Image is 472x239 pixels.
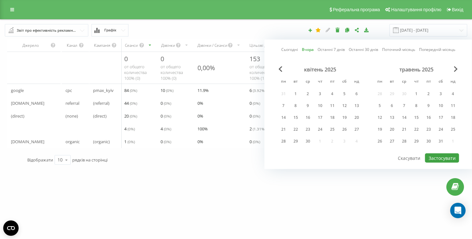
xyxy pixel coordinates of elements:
[314,113,326,122] div: чт 17 квіт 2025 р.
[124,112,137,120] span: 20
[412,77,421,87] abbr: четвер
[164,126,171,131] span: ( 0 %)
[124,64,147,81] span: от общего количества 100% ( 0 )
[412,125,421,134] div: 22
[398,113,410,122] div: ср 14 трав 2025 р.
[424,90,433,98] div: 2
[447,125,459,134] div: нд 25 трав 2025 р.
[277,125,290,134] div: пн 21 квіт 2025 р.
[3,220,19,236] button: Open CMP widget
[340,125,349,134] div: 26
[338,101,351,111] div: сб 12 квіт 2025 р.
[291,77,301,87] abbr: вівторок
[92,24,128,37] button: Графік
[375,77,385,87] abbr: понеділок
[303,77,313,87] abbr: середа
[388,125,396,134] div: 20
[452,7,463,12] span: Вихід
[277,101,290,111] div: пн 7 квіт 2025 р.
[454,66,458,72] span: Next Month
[304,137,312,145] div: 30
[66,112,78,120] span: (none)
[388,113,396,122] div: 13
[302,136,314,146] div: ср 30 квіт 2025 р.
[338,113,351,122] div: сб 19 квіт 2025 р.
[436,77,446,87] abbr: субота
[249,87,266,94] span: 6
[423,125,435,134] div: пт 23 трав 2025 р.
[161,54,164,63] span: 0
[161,99,171,107] span: 0
[197,43,228,48] div: Дзвінки / Сеанси
[279,113,288,122] div: 14
[382,46,415,53] a: Поточний місяць
[412,137,421,145] div: 29
[124,138,135,145] span: 1
[328,90,337,98] div: 4
[437,113,445,122] div: 17
[302,101,314,111] div: ср 9 квіт 2025 р.
[391,7,441,12] span: Налаштування профілю
[435,125,447,134] div: сб 24 трав 2025 р.
[328,102,337,110] div: 11
[314,89,326,99] div: чт 3 квіт 2025 р.
[27,157,53,163] span: Відображати
[124,54,128,63] span: 0
[388,102,396,110] div: 6
[124,99,137,107] span: 44
[302,89,314,99] div: ср 2 квіт 2025 р.
[104,28,116,32] span: Графік
[93,138,110,145] span: (organic)
[351,101,363,111] div: нд 13 квіт 2025 р.
[66,99,79,107] span: referral
[66,87,72,94] span: cpc
[449,125,457,134] div: 25
[11,43,50,48] div: Джерело
[164,139,171,144] span: ( 0 %)
[316,125,324,134] div: 24
[376,125,384,134] div: 19
[130,113,137,119] span: ( 0 %)
[449,102,457,110] div: 11
[450,203,466,218] div: Open Intercom Messenger
[279,125,288,134] div: 21
[424,113,433,122] div: 16
[164,101,171,106] span: ( 0 %)
[66,138,80,145] span: organic
[423,89,435,99] div: пт 2 трав 2025 р.
[412,113,421,122] div: 15
[17,27,77,34] div: Звіт про ефективність рекламних кампаній
[448,77,458,87] abbr: неділя
[435,89,447,99] div: сб 3 трав 2025 р.
[394,153,424,163] button: Скасувати
[419,46,455,53] a: Попередній місяць
[353,90,361,98] div: 6
[249,125,266,133] span: 2
[425,153,459,163] button: Застосувати
[354,28,360,32] i: Поділитися налаштуваннями звіту
[449,113,457,122] div: 18
[164,113,171,119] span: ( 0 %)
[253,113,260,119] span: ( 0 %)
[374,66,459,73] div: травень 2025
[316,113,324,122] div: 17
[93,112,107,120] span: (direct)
[93,99,109,107] span: (referral)
[281,46,298,53] a: Сьогодні
[398,101,410,111] div: ср 7 трав 2025 р.
[314,101,326,111] div: чт 10 квіт 2025 р.
[316,28,321,32] i: Цей звіт буде завантажено першим при відкритті Аналітики. Ви можете призначити будь-який інший ва...
[353,113,361,122] div: 20
[386,101,398,111] div: вт 6 трав 2025 р.
[161,87,173,94] span: 10
[127,139,135,144] span: ( 0 %)
[447,101,459,111] div: нд 11 трав 2025 р.
[304,102,312,110] div: 9
[398,125,410,134] div: ср 21 трав 2025 р.
[197,112,203,120] span: 0 %
[400,137,408,145] div: 28
[353,125,361,134] div: 27
[352,77,362,87] abbr: неділя
[249,99,260,107] span: 0
[124,43,139,48] div: Сеанси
